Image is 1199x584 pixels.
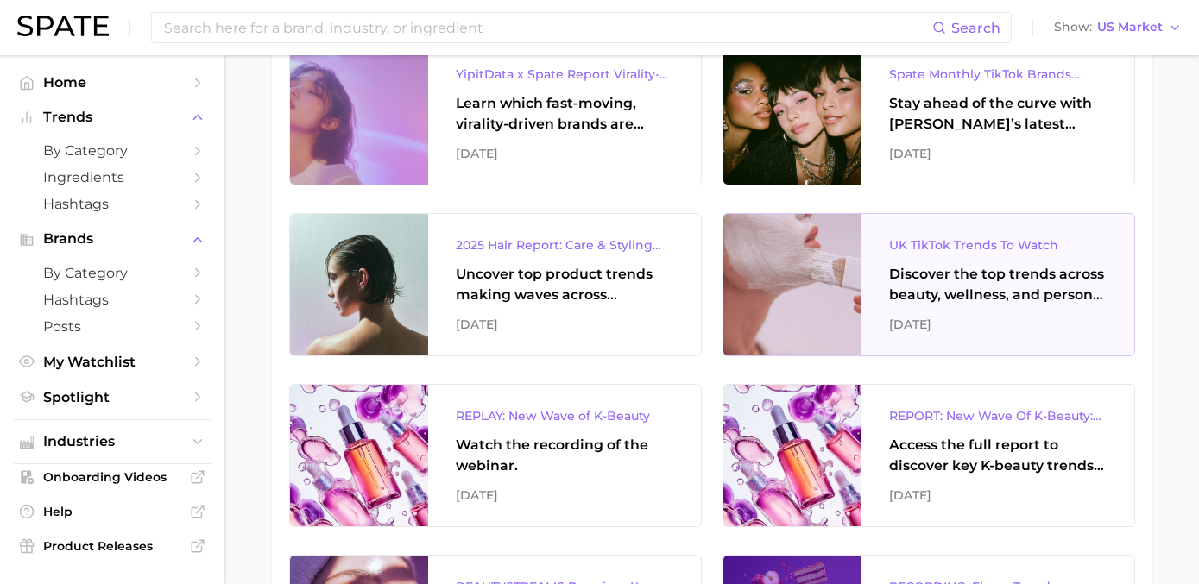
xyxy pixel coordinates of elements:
[889,435,1107,476] div: Access the full report to discover key K-beauty trends influencing [DATE] beauty market
[456,264,673,305] div: Uncover top product trends making waves across platforms — along with key insights into benefits,...
[456,143,673,164] div: [DATE]
[723,42,1135,185] a: Spate Monthly TikTok Brands TrackerStay ahead of the curve with [PERSON_NAME]’s latest monthly tr...
[43,434,181,449] span: Industries
[162,13,932,42] input: Search here for a brand, industry, or ingredient
[1050,16,1186,39] button: ShowUS Market
[14,286,211,313] a: Hashtags
[43,265,181,281] span: by Category
[43,318,181,335] span: Posts
[456,64,673,85] div: YipitData x Spate Report Virality-Driven Brands Are Taking a Slice of the Beauty Pie
[14,349,211,375] a: My Watchlist
[889,405,1107,426] div: REPORT: New Wave Of K-Beauty: [GEOGRAPHIC_DATA]’s Trending Innovations In Skincare & Color Cosmetics
[43,469,181,485] span: Onboarding Videos
[289,213,702,356] a: 2025 Hair Report: Care & Styling ProductsUncover top product trends making waves across platforms...
[43,292,181,308] span: Hashtags
[14,313,211,340] a: Posts
[14,384,211,411] a: Spotlight
[889,143,1107,164] div: [DATE]
[456,435,673,476] div: Watch the recording of the webinar.
[456,314,673,335] div: [DATE]
[14,191,211,217] a: Hashtags
[1054,22,1092,32] span: Show
[14,104,211,130] button: Trends
[43,142,181,159] span: by Category
[14,464,211,490] a: Onboarding Videos
[889,64,1107,85] div: Spate Monthly TikTok Brands Tracker
[14,260,211,286] a: by Category
[43,389,181,405] span: Spotlight
[43,74,181,91] span: Home
[889,314,1107,335] div: [DATE]
[14,69,211,96] a: Home
[43,196,181,212] span: Hashtags
[456,235,673,255] div: 2025 Hair Report: Care & Styling Products
[889,485,1107,506] div: [DATE]
[43,354,181,370] span: My Watchlist
[43,110,181,125] span: Trends
[43,169,181,185] span: Ingredients
[723,213,1135,356] a: UK TikTok Trends To WatchDiscover the top trends across beauty, wellness, and personal care on Ti...
[14,164,211,191] a: Ingredients
[889,235,1107,255] div: UK TikTok Trends To Watch
[951,20,1000,36] span: Search
[14,533,211,559] a: Product Releases
[43,504,181,519] span: Help
[14,137,211,164] a: by Category
[289,42,702,185] a: YipitData x Spate Report Virality-Driven Brands Are Taking a Slice of the Beauty PieLearn which f...
[889,93,1107,135] div: Stay ahead of the curve with [PERSON_NAME]’s latest monthly tracker, spotlighting the fastest-gro...
[289,384,702,527] a: REPLAY: New Wave of K-BeautyWatch the recording of the webinar.[DATE]
[723,384,1135,527] a: REPORT: New Wave Of K-Beauty: [GEOGRAPHIC_DATA]’s Trending Innovations In Skincare & Color Cosmet...
[14,499,211,524] a: Help
[17,16,109,36] img: SPATE
[14,429,211,455] button: Industries
[43,231,181,247] span: Brands
[43,538,181,554] span: Product Releases
[1097,22,1163,32] span: US Market
[889,264,1107,305] div: Discover the top trends across beauty, wellness, and personal care on TikTok [GEOGRAPHIC_DATA].
[456,93,673,135] div: Learn which fast-moving, virality-driven brands are leading the pack, the risks of viral growth, ...
[14,226,211,252] button: Brands
[456,405,673,426] div: REPLAY: New Wave of K-Beauty
[456,485,673,506] div: [DATE]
